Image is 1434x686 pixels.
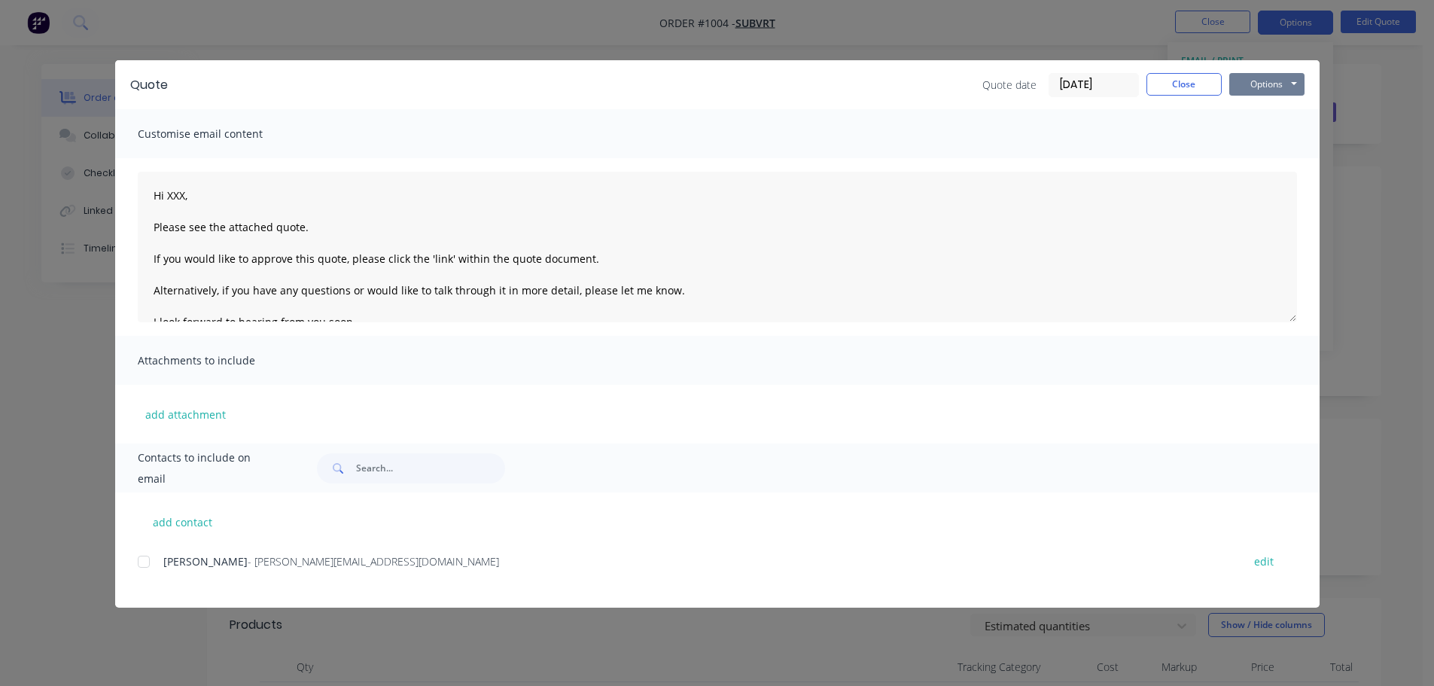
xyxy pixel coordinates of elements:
span: - [PERSON_NAME][EMAIL_ADDRESS][DOMAIN_NAME] [248,554,499,569]
textarea: Hi XXX, Please see the attached quote. If you would like to approve this quote, please click the ... [138,172,1297,322]
button: add attachment [138,403,233,425]
button: add contact [138,511,228,533]
input: Search... [356,453,505,483]
span: [PERSON_NAME] [163,554,248,569]
span: Contacts to include on email [138,447,280,489]
button: Options [1229,73,1305,96]
div: Quote [130,76,168,94]
span: Quote date [982,77,1037,93]
button: edit [1245,551,1283,572]
span: Attachments to include [138,350,303,371]
button: Close [1146,73,1222,96]
span: Customise email content [138,123,303,145]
